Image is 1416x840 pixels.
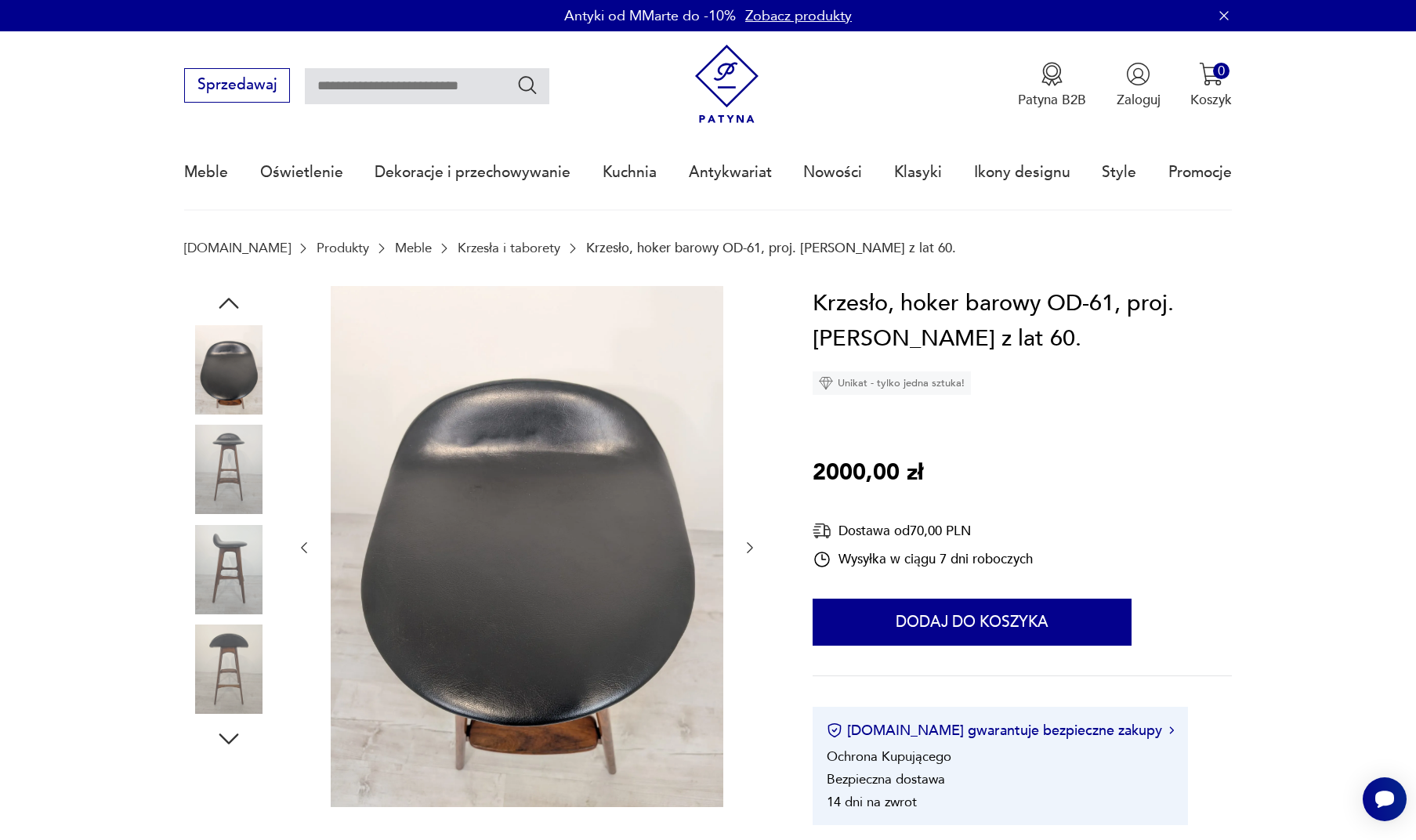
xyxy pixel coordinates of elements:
a: Produkty [317,241,369,255]
p: Zaloguj [1117,91,1161,109]
img: Ikona strzałki w prawo [1169,726,1174,734]
a: Antykwariat [689,136,772,208]
a: Ikona medaluPatyna B2B [1018,62,1086,109]
iframe: Smartsupp widget button [1363,777,1407,821]
p: Patyna B2B [1018,91,1086,109]
img: Ikona certyfikatu [827,722,842,738]
a: Oświetlenie [260,136,343,208]
button: Patyna B2B [1018,62,1086,109]
p: Krzesło, hoker barowy OD-61, proj. [PERSON_NAME] z lat 60. [586,241,956,255]
p: Antyki od MMarte do -10% [564,6,736,26]
button: Dodaj do koszyka [813,599,1132,646]
img: Zdjęcie produktu Krzesło, hoker barowy OD-61, proj. Erika Bucha z lat 60. [331,286,723,807]
button: 0Koszyk [1190,62,1232,109]
h1: Krzesło, hoker barowy OD-61, proj. [PERSON_NAME] z lat 60. [813,286,1232,357]
img: Zdjęcie produktu Krzesło, hoker barowy OD-61, proj. Erika Bucha z lat 60. [184,425,273,514]
button: Szukaj [516,74,539,96]
li: 14 dni na zwrot [827,793,917,811]
a: Dekoracje i przechowywanie [375,136,570,208]
a: Kuchnia [603,136,657,208]
li: Bezpieczna dostawa [827,770,945,788]
p: Koszyk [1190,91,1232,109]
div: 0 [1213,63,1229,79]
img: Patyna - sklep z meblami i dekoracjami vintage [687,45,766,124]
div: Dostawa od 70,00 PLN [813,521,1033,541]
li: Ochrona Kupującego [827,748,951,766]
img: Zdjęcie produktu Krzesło, hoker barowy OD-61, proj. Erika Bucha z lat 60. [184,325,273,415]
button: [DOMAIN_NAME] gwarantuje bezpieczne zakupy [827,721,1174,740]
a: Meble [395,241,432,255]
a: Promocje [1168,136,1232,208]
a: [DOMAIN_NAME] [184,241,291,255]
img: Ikona dostawy [813,521,831,541]
img: Ikonka użytkownika [1126,62,1150,86]
img: Zdjęcie produktu Krzesło, hoker barowy OD-61, proj. Erika Bucha z lat 60. [184,525,273,614]
a: Nowości [803,136,862,208]
p: 2000,00 zł [813,455,923,491]
button: Sprzedawaj [184,68,290,103]
a: Zobacz produkty [745,6,852,26]
img: Zdjęcie produktu Krzesło, hoker barowy OD-61, proj. Erika Bucha z lat 60. [184,625,273,714]
a: Krzesła i taborety [458,241,560,255]
img: Ikona medalu [1040,62,1064,86]
div: Unikat - tylko jedna sztuka! [813,371,971,395]
a: Klasyki [894,136,942,208]
a: Meble [184,136,228,208]
a: Style [1102,136,1136,208]
img: Ikona koszyka [1199,62,1223,86]
img: Ikona diamentu [819,376,833,390]
button: Zaloguj [1117,62,1161,109]
div: Wysyłka w ciągu 7 dni roboczych [813,550,1033,569]
a: Sprzedawaj [184,80,290,92]
a: Ikony designu [974,136,1070,208]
